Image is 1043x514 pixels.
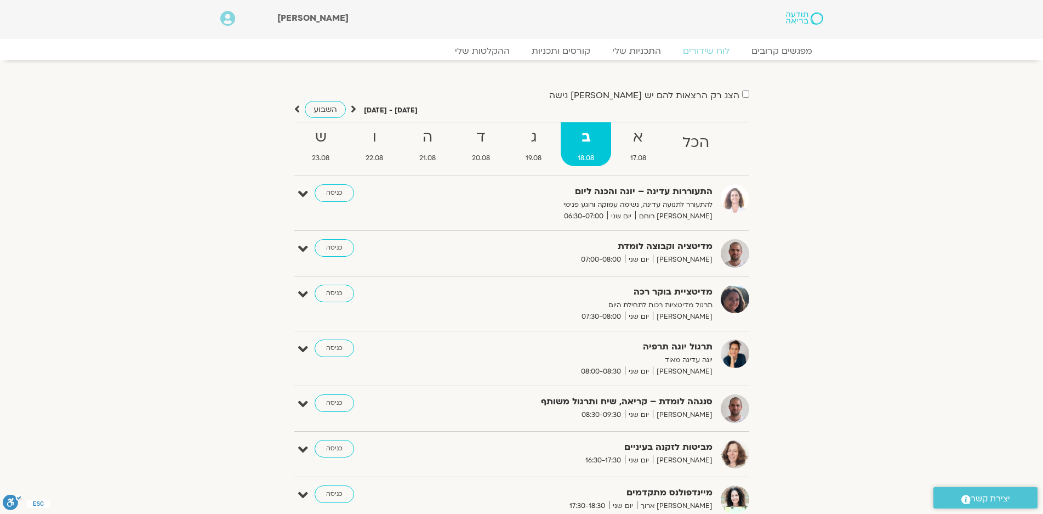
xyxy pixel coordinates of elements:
strong: הכל [665,131,726,155]
span: [PERSON_NAME] [653,366,713,377]
span: [PERSON_NAME] [653,455,713,466]
strong: א [613,125,663,150]
nav: Menu [220,46,823,57]
span: יום שני [625,409,653,421]
span: יום שני [625,366,653,377]
span: 08:00-08:30 [577,366,625,377]
a: כניסה [315,394,354,412]
a: לוח שידורים [672,46,740,57]
a: כניסה [315,340,354,357]
p: [DATE] - [DATE] [364,105,418,116]
a: כניסה [315,440,354,457]
strong: התעוררות עדינה – יוגה והכנה ליום [444,184,713,199]
a: כניסה [315,485,354,503]
a: יצירת קשר [933,487,1038,509]
a: ש23.08 [295,122,347,166]
span: 21.08 [402,152,453,164]
span: [PERSON_NAME] [277,12,349,24]
a: ו22.08 [349,122,400,166]
strong: מיינדפולנס מתקדמים [444,485,713,500]
label: הצג רק הרצאות להם יש [PERSON_NAME] גישה [549,91,739,100]
a: מפגשים קרובים [740,46,823,57]
a: ב18.08 [561,122,611,166]
p: יוגה עדינה מאוד [444,354,713,366]
span: 06:30-07:00 [560,211,607,222]
span: 07:30-08:00 [578,311,625,323]
strong: מדיטציה וקבוצה לומדת [444,239,713,254]
span: 18.08 [561,152,611,164]
span: 17:30-18:30 [566,500,609,512]
a: כניסה [315,239,354,257]
strong: מדיטציית בוקר רכה [444,285,713,300]
p: תרגול מדיטציות רכות לתחילת היום [444,300,713,311]
span: יום שני [609,500,637,512]
span: [PERSON_NAME] ארוך [637,500,713,512]
span: השבוע [314,104,337,115]
a: הכל [665,122,726,166]
strong: ב [561,125,611,150]
span: יום שני [625,455,653,466]
span: 08:30-09:30 [578,409,625,421]
strong: ה [402,125,453,150]
a: כניסה [315,184,354,202]
a: השבוע [305,101,346,118]
span: 07:00-08:00 [577,254,625,266]
span: [PERSON_NAME] [653,409,713,421]
strong: ד [455,125,507,150]
span: [PERSON_NAME] [653,311,713,323]
span: יום שני [625,254,653,266]
p: להתעורר לתנועה עדינה, נשימה עמוקה ורוגע פנימי [444,199,713,211]
span: [PERSON_NAME] רוחם [635,211,713,222]
span: 19.08 [509,152,559,164]
span: [PERSON_NAME] [653,254,713,266]
strong: ג [509,125,559,150]
strong: סנגהה לומדת – קריאה, שיח ותרגול משותף [444,394,713,409]
span: 16:30-17:30 [582,455,625,466]
strong: תרגול יוגה תרפיה [444,340,713,354]
a: ד20.08 [455,122,507,166]
a: כניסה [315,285,354,302]
a: ההקלטות שלי [444,46,521,57]
a: קורסים ותכניות [521,46,601,57]
strong: ו [349,125,400,150]
a: ג19.08 [509,122,559,166]
span: 23.08 [295,152,347,164]
span: יצירת קשר [971,492,1010,506]
strong: מביטות לזקנה בעיניים [444,440,713,455]
span: 20.08 [455,152,507,164]
span: 22.08 [349,152,400,164]
a: ה21.08 [402,122,453,166]
span: 17.08 [613,152,663,164]
span: יום שני [607,211,635,222]
strong: ש [295,125,347,150]
a: א17.08 [613,122,663,166]
a: התכניות שלי [601,46,672,57]
span: יום שני [625,311,653,323]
